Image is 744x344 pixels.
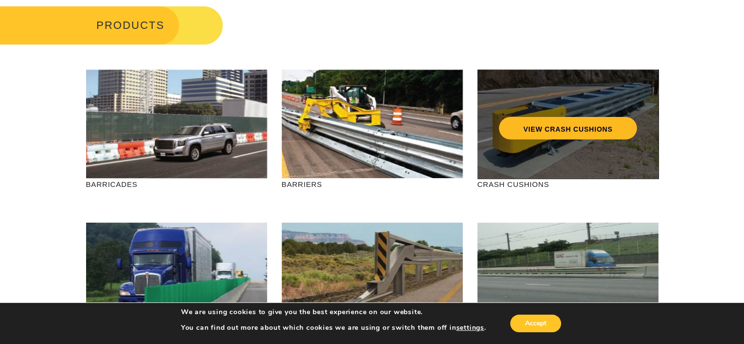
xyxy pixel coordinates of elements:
p: BARRIERS [282,179,463,190]
button: Accept [510,315,561,332]
p: BARRICADES [86,179,267,190]
p: You can find out more about which cookies we are using or switch them off in . [181,323,486,332]
button: settings [456,323,484,332]
a: VIEW CRASH CUSHIONS [498,117,636,139]
p: We are using cookies to give you the best experience on our website. [181,308,486,317]
p: CRASH CUSHIONS [477,179,658,190]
